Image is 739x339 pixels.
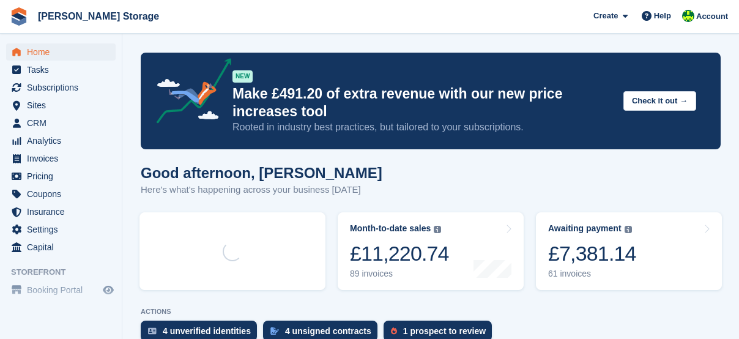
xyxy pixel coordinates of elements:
[27,203,100,220] span: Insurance
[148,327,157,335] img: verify_identity-adf6edd0f0f0b5bbfe63781bf79b02c33cf7c696d77639b501bdc392416b5a36.svg
[146,58,232,128] img: price-adjustments-announcement-icon-8257ccfd72463d97f412b2fc003d46551f7dbcb40ab6d574587a9cd5c0d94...
[27,79,100,96] span: Subscriptions
[682,10,694,22] img: Claire Wilson
[350,241,449,266] div: £11,220.74
[623,91,696,111] button: Check it out →
[6,43,116,61] a: menu
[141,183,382,197] p: Here's what's happening across your business [DATE]
[27,61,100,78] span: Tasks
[6,97,116,114] a: menu
[6,114,116,132] a: menu
[232,85,614,121] p: Make £491.20 of extra revenue with our new price increases tool
[232,121,614,134] p: Rooted in industry best practices, but tailored to your subscriptions.
[232,70,253,83] div: NEW
[350,269,449,279] div: 89 invoices
[548,269,636,279] div: 61 invoices
[27,221,100,238] span: Settings
[163,326,251,336] div: 4 unverified identities
[536,212,722,290] a: Awaiting payment £7,381.14 61 invoices
[548,241,636,266] div: £7,381.14
[434,226,441,233] img: icon-info-grey-7440780725fd019a000dd9b08b2336e03edf1995a4989e88bcd33f0948082b44.svg
[593,10,618,22] span: Create
[27,281,100,299] span: Booking Portal
[27,239,100,256] span: Capital
[6,168,116,185] a: menu
[350,223,431,234] div: Month-to-date sales
[141,308,721,316] p: ACTIONS
[654,10,671,22] span: Help
[6,79,116,96] a: menu
[101,283,116,297] a: Preview store
[403,326,486,336] div: 1 prospect to review
[625,226,632,233] img: icon-info-grey-7440780725fd019a000dd9b08b2336e03edf1995a4989e88bcd33f0948082b44.svg
[141,165,382,181] h1: Good afternoon, [PERSON_NAME]
[10,7,28,26] img: stora-icon-8386f47178a22dfd0bd8f6a31ec36ba5ce8667c1dd55bd0f319d3a0aa187defe.svg
[6,185,116,203] a: menu
[6,221,116,238] a: menu
[27,97,100,114] span: Sites
[27,132,100,149] span: Analytics
[27,43,100,61] span: Home
[27,150,100,167] span: Invoices
[285,326,371,336] div: 4 unsigned contracts
[6,150,116,167] a: menu
[27,114,100,132] span: CRM
[6,61,116,78] a: menu
[6,132,116,149] a: menu
[6,281,116,299] a: menu
[696,10,728,23] span: Account
[27,185,100,203] span: Coupons
[6,239,116,256] a: menu
[270,327,279,335] img: contract_signature_icon-13c848040528278c33f63329250d36e43548de30e8caae1d1a13099fd9432cc5.svg
[338,212,524,290] a: Month-to-date sales £11,220.74 89 invoices
[391,327,397,335] img: prospect-51fa495bee0391a8d652442698ab0144808aea92771e9ea1ae160a38d050c398.svg
[33,6,164,26] a: [PERSON_NAME] Storage
[11,266,122,278] span: Storefront
[27,168,100,185] span: Pricing
[6,203,116,220] a: menu
[548,223,622,234] div: Awaiting payment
